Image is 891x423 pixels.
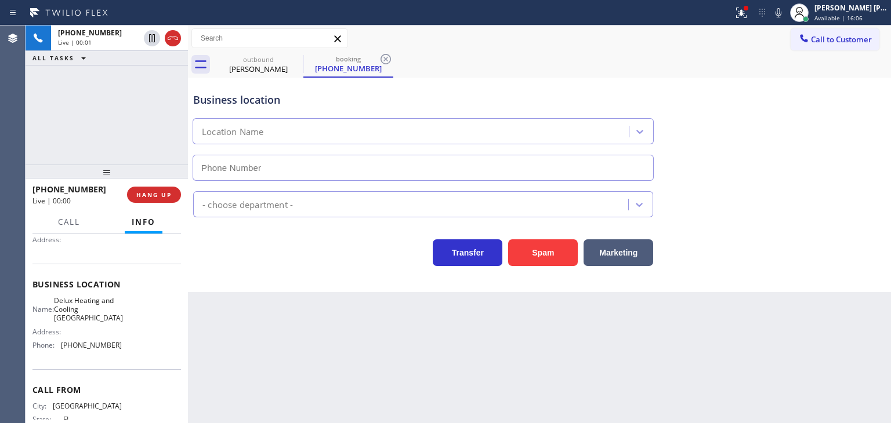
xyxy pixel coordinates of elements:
[433,239,502,266] button: Transfer
[192,29,347,48] input: Search
[144,30,160,46] button: Hold Customer
[305,52,392,76] div: (305) 507-5215
[215,52,302,78] div: Nancie Kosnoff
[61,341,122,349] span: [PHONE_NUMBER]
[32,384,181,395] span: Call From
[32,327,63,336] span: Address:
[811,34,872,45] span: Call to Customer
[54,296,123,323] span: Delux Heating and Cooling [GEOGRAPHIC_DATA]
[202,125,264,138] div: Location Name
[132,217,155,227] span: Info
[791,28,879,50] button: Call to Customer
[305,63,392,74] div: [PHONE_NUMBER]
[51,211,87,234] button: Call
[193,92,653,108] div: Business location
[508,239,578,266] button: Spam
[814,3,888,13] div: [PERSON_NAME] [PERSON_NAME]
[165,30,181,46] button: Hang up
[193,155,654,181] input: Phone Number
[53,402,122,410] span: [GEOGRAPHIC_DATA]
[58,217,80,227] span: Call
[32,305,54,313] span: Name:
[127,187,181,203] button: HANG UP
[215,55,302,64] div: outbound
[202,198,293,211] div: - choose department -
[215,64,302,74] div: [PERSON_NAME]
[814,14,863,22] span: Available | 16:06
[26,51,97,65] button: ALL TASKS
[770,5,787,21] button: Mute
[32,196,71,206] span: Live | 00:00
[32,235,63,244] span: Address:
[58,28,122,38] span: [PHONE_NUMBER]
[32,279,181,290] span: Business location
[32,402,53,410] span: City:
[125,211,162,234] button: Info
[32,341,61,349] span: Phone:
[32,184,106,195] span: [PHONE_NUMBER]
[584,239,653,266] button: Marketing
[305,54,392,63] div: booking
[136,191,172,199] span: HANG UP
[58,38,92,46] span: Live | 00:01
[32,54,74,62] span: ALL TASKS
